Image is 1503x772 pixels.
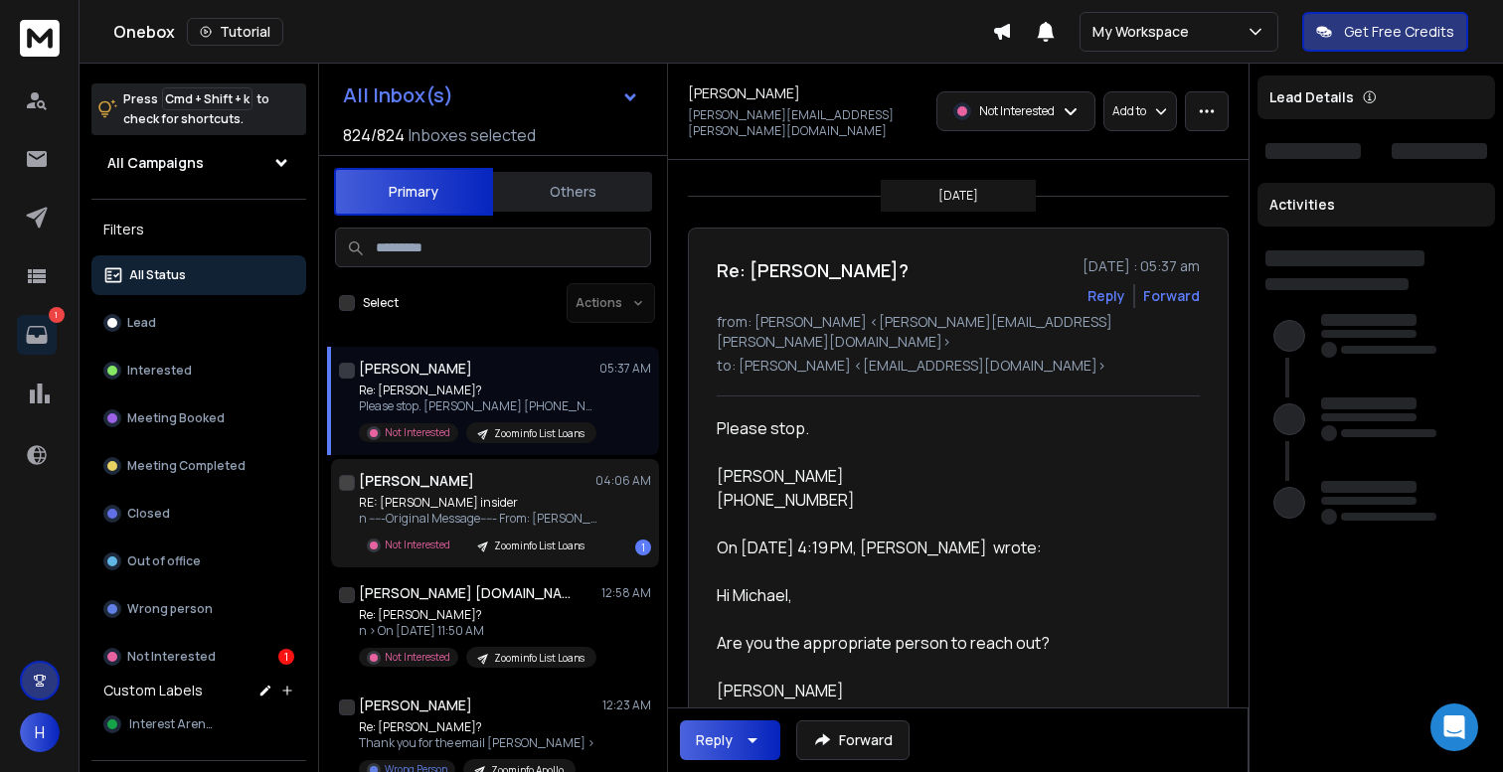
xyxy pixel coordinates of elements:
span: Interest Arena [129,716,214,732]
button: Lead [91,303,306,343]
button: Reply [1087,286,1125,306]
p: Add to [1112,103,1146,119]
div: 1 [278,649,294,665]
p: Zoominfo List Loans [494,426,584,441]
h1: [PERSON_NAME] [359,471,474,491]
p: Meeting Booked [127,410,225,426]
button: Forward [796,720,910,760]
p: Not Interested [385,425,450,440]
div: 1 [635,540,651,555]
p: My Workspace [1092,22,1197,42]
p: Please stop. [PERSON_NAME] [PHONE_NUMBER] [359,398,597,414]
p: Not Interested [979,103,1055,119]
p: 1 [49,307,65,323]
button: Meeting Completed [91,446,306,486]
button: Interest Arena [91,704,306,744]
h1: [PERSON_NAME] [688,83,800,103]
h1: [PERSON_NAME] [359,359,472,379]
p: Zoominfo List Loans [494,651,584,666]
div: Forward [1143,286,1200,306]
div: Activities [1257,183,1495,227]
h1: [PERSON_NAME] [DOMAIN_NAME] [359,583,578,603]
p: Press to check for shortcuts. [123,89,269,129]
button: Others [493,170,652,214]
h1: All Inbox(s) [343,85,453,105]
p: Out of office [127,553,201,569]
p: 04:06 AM [595,473,651,489]
p: [DATE] [938,188,978,204]
div: Onebox [113,18,992,46]
div: Reply [696,730,733,750]
button: Not Interested1 [91,637,306,677]
p: Re: [PERSON_NAME]? [359,607,596,623]
p: Thank you for the email [PERSON_NAME] > [359,735,594,751]
span: 824 / 824 [343,123,405,147]
p: 12:23 AM [602,697,651,713]
button: All Status [91,255,306,295]
p: Closed [127,506,170,522]
button: H [20,712,60,752]
h1: All Campaigns [107,153,204,173]
button: All Campaigns [91,143,306,183]
p: n > On [DATE] 11:50 AM [359,623,596,639]
p: Re: [PERSON_NAME]? [359,719,594,735]
button: Out of office [91,541,306,581]
button: Primary [334,168,493,216]
button: All Inbox(s) [327,76,655,115]
h3: Inboxes selected [409,123,536,147]
button: Closed [91,494,306,534]
p: Wrong person [127,601,213,617]
p: n -----Original Message----- From: [PERSON_NAME] [359,511,597,527]
h1: [PERSON_NAME] [359,695,472,715]
button: Get Free Credits [1302,12,1468,52]
label: Select [363,295,399,311]
h3: Filters [91,216,306,243]
p: All Status [129,267,186,283]
p: Zoominfo List Loans [494,539,584,553]
p: Meeting Completed [127,458,246,474]
p: 12:58 AM [601,585,651,601]
p: [PERSON_NAME][EMAIL_ADDRESS][PERSON_NAME][DOMAIN_NAME] [688,107,924,139]
p: Lead [127,315,156,331]
span: Cmd + Shift + k [162,87,252,110]
p: Not Interested [127,649,216,665]
p: [DATE] : 05:37 am [1083,256,1200,276]
h3: Custom Labels [103,681,203,700]
p: Interested [127,363,192,379]
div: Open Intercom Messenger [1430,703,1478,751]
p: RE: [PERSON_NAME] insider [359,495,597,511]
a: 1 [17,315,57,355]
button: Tutorial [187,18,283,46]
p: 05:37 AM [599,361,651,377]
button: Reply [680,720,780,760]
p: Re: [PERSON_NAME]? [359,383,597,398]
p: from: [PERSON_NAME] <[PERSON_NAME][EMAIL_ADDRESS][PERSON_NAME][DOMAIN_NAME]> [717,312,1200,352]
p: Not Interested [385,538,450,552]
button: Wrong person [91,589,306,629]
p: Lead Details [1269,87,1354,107]
p: Not Interested [385,650,450,665]
h1: Re: [PERSON_NAME]? [717,256,909,284]
button: Interested [91,351,306,390]
p: to: [PERSON_NAME] <[EMAIL_ADDRESS][DOMAIN_NAME]> [717,356,1200,376]
p: Get Free Credits [1344,22,1454,42]
button: Meeting Booked [91,398,306,438]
